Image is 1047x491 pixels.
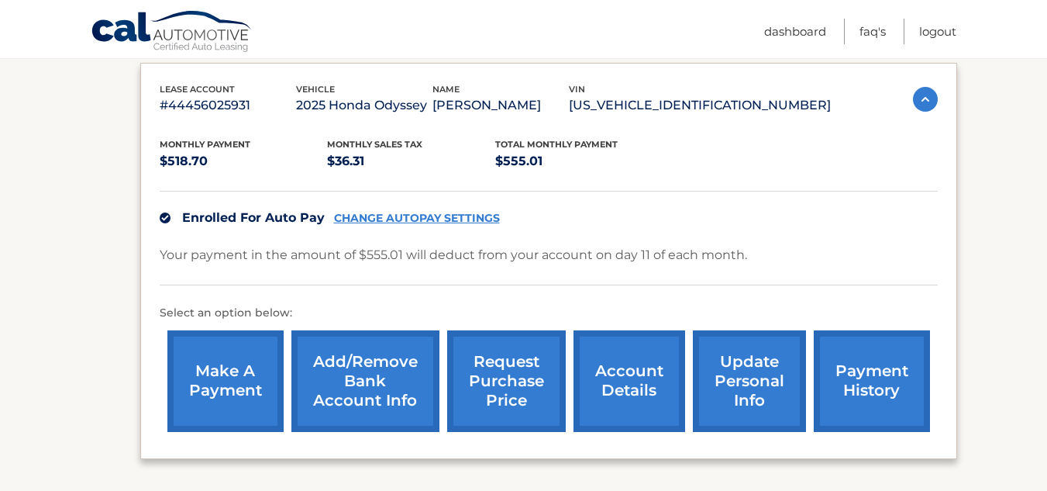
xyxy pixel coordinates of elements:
[296,84,335,95] span: vehicle
[432,84,460,95] span: name
[160,95,296,116] p: #44456025931
[432,95,569,116] p: [PERSON_NAME]
[919,19,956,44] a: Logout
[334,212,500,225] a: CHANGE AUTOPAY SETTINGS
[327,139,422,150] span: Monthly sales Tax
[160,244,747,266] p: Your payment in the amount of $555.01 will deduct from your account on day 11 of each month.
[764,19,826,44] a: Dashboard
[160,213,170,223] img: check.svg
[859,19,886,44] a: FAQ's
[160,304,938,323] p: Select an option below:
[91,10,253,55] a: Cal Automotive
[327,150,495,172] p: $36.31
[447,330,566,432] a: request purchase price
[495,139,618,150] span: Total Monthly Payment
[182,210,325,225] span: Enrolled For Auto Pay
[160,150,328,172] p: $518.70
[167,330,284,432] a: make a payment
[569,95,831,116] p: [US_VEHICLE_IDENTIFICATION_NUMBER]
[291,330,439,432] a: Add/Remove bank account info
[693,330,806,432] a: update personal info
[573,330,685,432] a: account details
[569,84,585,95] span: vin
[913,87,938,112] img: accordion-active.svg
[814,330,930,432] a: payment history
[160,139,250,150] span: Monthly Payment
[160,84,235,95] span: lease account
[495,150,663,172] p: $555.01
[296,95,432,116] p: 2025 Honda Odyssey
